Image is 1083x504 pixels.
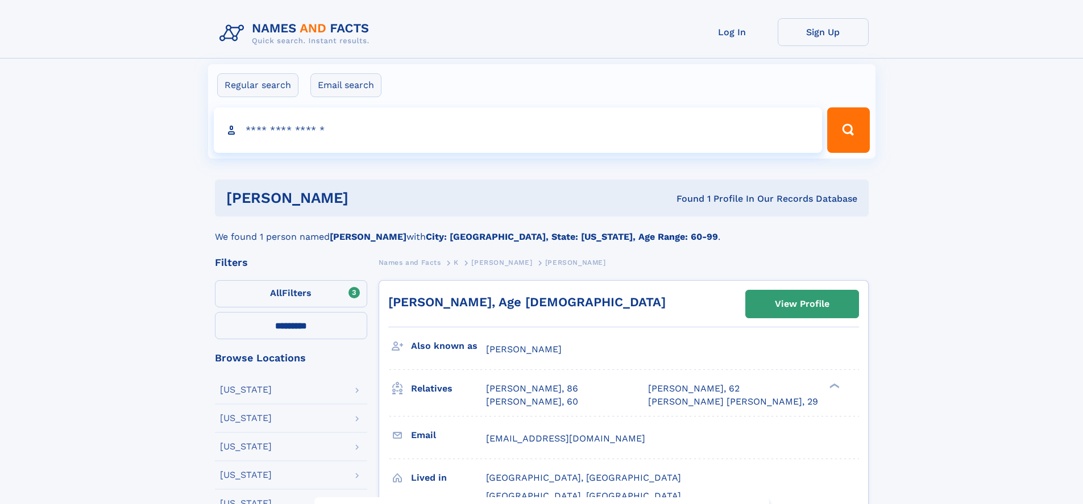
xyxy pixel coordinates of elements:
span: [EMAIL_ADDRESS][DOMAIN_NAME] [486,433,645,444]
span: [GEOGRAPHIC_DATA], [GEOGRAPHIC_DATA] [486,490,681,501]
input: search input [214,107,823,153]
span: [GEOGRAPHIC_DATA], [GEOGRAPHIC_DATA] [486,472,681,483]
h3: Email [411,426,486,445]
a: K [454,255,459,269]
b: City: [GEOGRAPHIC_DATA], State: [US_STATE], Age Range: 60-99 [426,231,718,242]
div: ❯ [827,382,840,390]
b: [PERSON_NAME] [330,231,406,242]
span: K [454,259,459,266]
div: View Profile [775,291,829,317]
div: Browse Locations [215,353,367,363]
div: [US_STATE] [220,470,272,480]
span: All [270,288,282,298]
label: Filters [215,280,367,307]
div: Found 1 Profile In Our Records Database [512,193,857,205]
div: [US_STATE] [220,385,272,394]
a: Names and Facts [379,255,441,269]
h3: Also known as [411,336,486,356]
div: Filters [215,257,367,268]
a: [PERSON_NAME] [PERSON_NAME], 29 [648,395,818,408]
h3: Lived in [411,468,486,488]
label: Email search [310,73,381,97]
a: Log In [687,18,778,46]
h3: Relatives [411,379,486,398]
span: [PERSON_NAME] [545,259,606,266]
span: [PERSON_NAME] [486,344,562,355]
a: Sign Up [778,18,869,46]
div: We found 1 person named with . [215,216,869,244]
img: Logo Names and Facts [215,18,379,49]
a: [PERSON_NAME], 60 [486,395,578,408]
a: View Profile [746,290,858,318]
h1: [PERSON_NAME] [226,191,513,205]
div: [US_STATE] [220,414,272,423]
a: [PERSON_NAME], Age [DEMOGRAPHIC_DATA] [388,295,666,309]
a: [PERSON_NAME], 62 [648,382,740,395]
a: [PERSON_NAME], 86 [486,382,578,395]
span: [PERSON_NAME] [471,259,532,266]
div: [US_STATE] [220,442,272,451]
label: Regular search [217,73,298,97]
button: Search Button [827,107,869,153]
a: [PERSON_NAME] [471,255,532,269]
